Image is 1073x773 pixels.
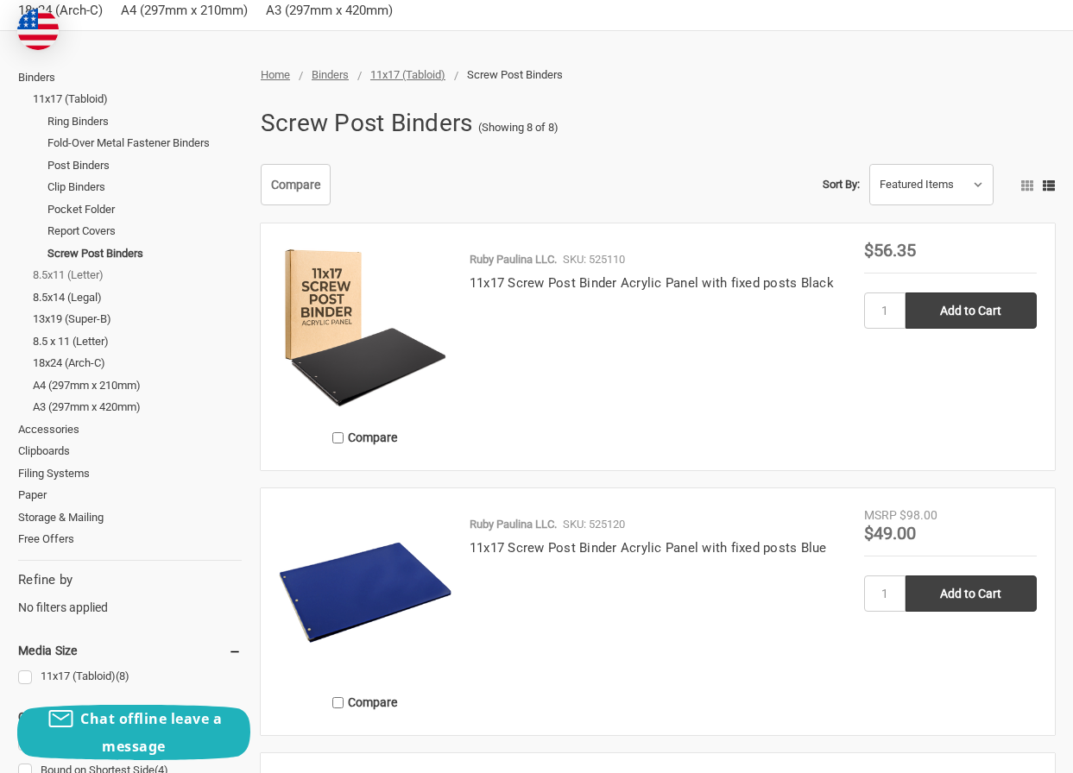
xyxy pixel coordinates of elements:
span: $49.00 [864,523,916,544]
p: Ruby Paulina LLC. [470,516,557,533]
p: SKU: 525120 [563,516,625,533]
a: Binders [312,68,349,81]
a: Compare [261,164,331,205]
a: 11x17 (Tabloid) [18,665,242,688]
a: Fold-Over Metal Fastener Binders [47,132,242,154]
a: A3 (297mm x 420mm) [33,396,242,418]
a: 13x19 (Super-B) [33,308,242,330]
p: SKU: 525110 [563,251,625,268]
p: Ruby Paulina LLC. [470,251,557,268]
a: Pocket Folder [47,198,242,221]
span: $56.35 [864,240,916,261]
a: 8.5x14 (Legal) [33,286,242,309]
span: Chat offline leave a message [80,709,222,756]
a: 18x24 (Arch-C) [33,352,242,374]
label: Compare [279,688,451,717]
a: Post Binders [47,154,242,177]
a: Storage & Mailing [18,506,242,529]
a: 11x17 (Tabloid) [370,68,445,81]
h1: Screw Post Binders [261,101,473,146]
span: (Showing 8 of 8) [478,119,559,136]
span: $98.00 [899,508,937,522]
input: Add to Cart [906,292,1037,329]
input: Compare [332,432,344,443]
span: (8) [116,669,129,682]
h5: Media Size [18,640,242,661]
h5: Refine by [18,570,242,590]
a: Paper [18,484,242,506]
input: Compare [332,697,344,708]
img: 11x17 Screw Post Binder Acrylic Panel with fixed posts Blue [279,506,451,679]
a: 11x17 Screw Post Binder Acrylic Panel with fixed posts Black [470,275,834,291]
a: 11x17 Screw Post Binder Acrylic Panel with fixed posts Blue [470,540,827,556]
a: Filing Systems [18,462,242,485]
a: 8.5 x 11 (Letter) [33,330,242,353]
a: Free Offers [18,528,242,550]
img: 11x17 Screw Post Binder Acrylic Panel with fixed posts Black [279,242,451,414]
a: Ring Binders [47,110,242,133]
a: Report Covers [47,220,242,242]
a: A4 (297mm x 210mm) [33,374,242,397]
a: Accessories [18,418,242,441]
div: MSRP [864,506,897,525]
a: Screw Post Binders [47,242,242,265]
a: Clip Binders [47,176,242,198]
input: Add to Cart [906,575,1037,612]
a: 8.5x11 (Letter) [33,264,242,286]
label: Sort By: [823,172,860,198]
img: duty and tax information for United States [17,9,59,50]
div: No filters applied [18,570,242,617]
a: 11x17 (Tabloid) [33,88,242,110]
a: Binders [18,66,242,89]
button: Chat offline leave a message [17,705,250,760]
a: Home [261,68,290,81]
label: Compare [279,424,451,452]
span: Screw Post Binders [467,68,563,81]
a: Clipboards [18,440,242,462]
